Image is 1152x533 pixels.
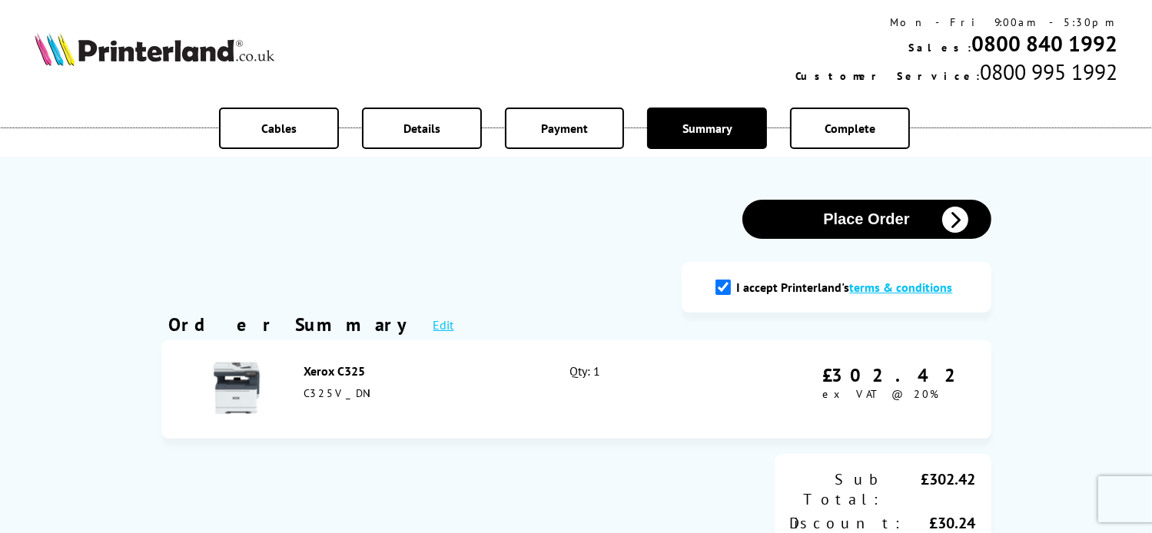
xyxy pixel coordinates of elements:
[737,280,961,295] label: I accept Printerland's
[980,58,1117,86] span: 0800 995 1992
[795,69,980,83] span: Customer Service:
[790,469,883,509] div: Sub Total:
[790,513,905,533] div: Discount:
[905,513,976,533] div: £30.24
[403,121,440,136] span: Details
[971,29,1117,58] a: 0800 840 1992
[210,361,264,415] img: Xerox C325
[433,317,454,333] a: Edit
[261,121,297,136] span: Cables
[682,121,732,136] span: Summary
[823,363,968,387] div: £302.42
[850,280,953,295] a: modal_tc
[569,363,729,415] div: Qty: 1
[304,363,536,379] div: Xerox C325
[825,121,875,136] span: Complete
[304,386,536,400] div: C325V_DNI
[541,121,588,136] span: Payment
[795,15,1117,29] div: Mon - Fri 9:00am - 5:30pm
[908,41,971,55] span: Sales:
[823,387,939,401] span: ex VAT @ 20%
[883,469,976,509] div: £302.42
[169,313,418,336] div: Order Summary
[742,200,991,239] button: Place Order
[35,32,274,66] img: Printerland Logo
